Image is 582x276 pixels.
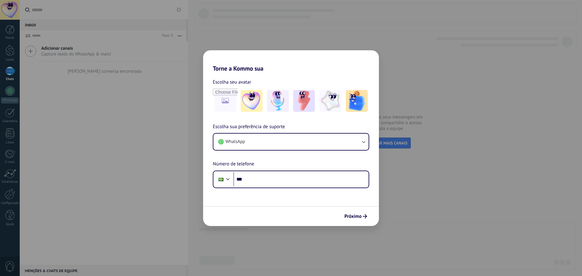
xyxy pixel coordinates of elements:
[213,123,285,131] span: Escolha sua preferência de suporte
[213,160,254,168] span: Número de telefone
[213,78,251,86] span: Escolha seu avatar
[267,90,289,112] img: -2.jpeg
[346,90,368,112] img: -5.jpeg
[241,90,263,112] img: -1.jpeg
[203,50,379,72] h2: Torne a Kommo sua
[342,211,370,221] button: Próximo
[344,214,362,218] span: Próximo
[213,134,369,150] button: WhatsApp
[293,90,315,112] img: -3.jpeg
[215,173,227,186] div: Brazil: + 55
[319,90,341,112] img: -4.jpeg
[226,139,245,145] span: WhatsApp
